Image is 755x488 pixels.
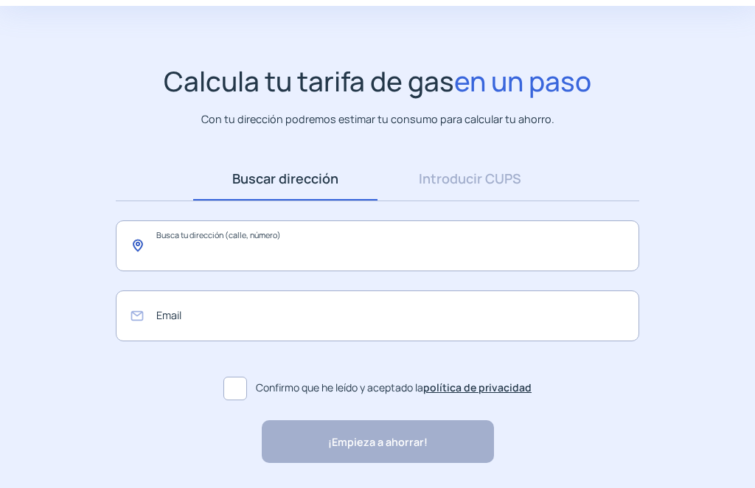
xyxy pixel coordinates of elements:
[423,381,532,395] a: política de privacidad
[256,380,532,397] span: Confirmo que he leído y aceptado la
[201,112,554,128] p: Con tu dirección podremos estimar tu consumo para calcular tu ahorro.
[454,63,591,100] span: en un paso
[377,158,562,201] a: Introducir CUPS
[164,66,591,98] h1: Calcula tu tarifa de gas
[193,158,377,201] a: Buscar dirección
